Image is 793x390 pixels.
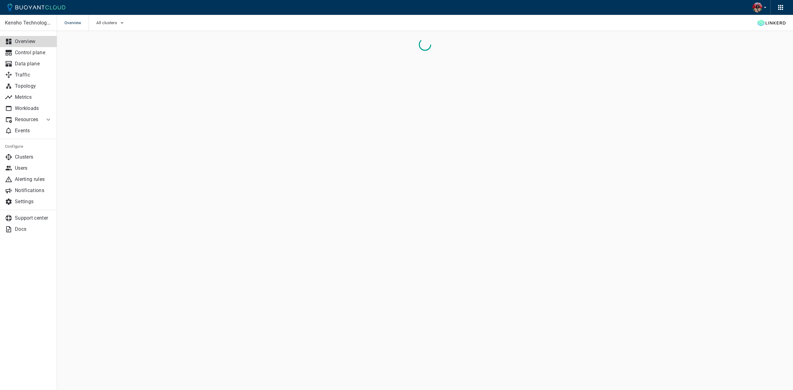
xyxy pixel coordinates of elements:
[96,18,126,28] button: All clusters
[15,83,52,89] p: Topology
[15,105,52,112] p: Workloads
[15,215,52,221] p: Support center
[15,72,52,78] p: Traffic
[15,226,52,232] p: Docs
[15,50,52,56] p: Control plane
[15,165,52,171] p: Users
[15,199,52,205] p: Settings
[96,20,118,25] span: All clusters
[15,116,40,123] p: Resources
[5,20,52,26] p: Kensho Technologies
[752,2,762,12] img: Rayshard Thompson
[15,176,52,182] p: Alerting rules
[64,15,89,31] span: Overview
[15,154,52,160] p: Clusters
[5,144,52,149] h5: Configure
[15,128,52,134] p: Events
[15,94,52,100] p: Metrics
[15,187,52,194] p: Notifications
[15,38,52,45] p: Overview
[15,61,52,67] p: Data plane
